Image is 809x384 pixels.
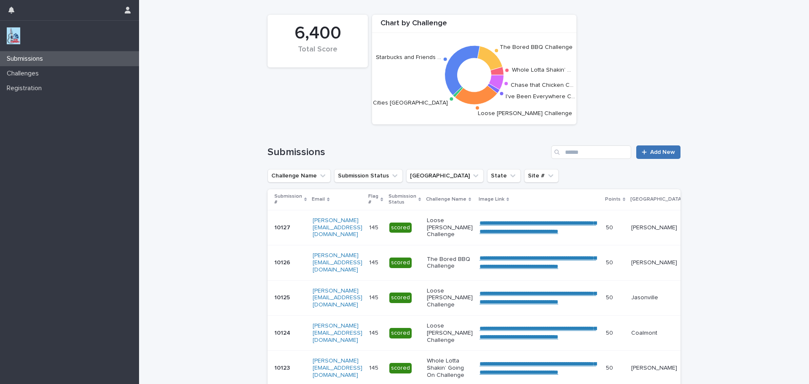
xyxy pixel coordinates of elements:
[511,82,573,88] text: Chase that Chicken C…
[606,223,615,231] p: 50
[313,218,362,238] a: [PERSON_NAME][EMAIL_ADDRESS][DOMAIN_NAME]
[389,363,412,373] div: scored
[369,328,380,337] p: 145
[356,100,448,106] text: Music Cities [GEOGRAPHIC_DATA]
[631,259,689,266] p: [PERSON_NAME]
[650,149,675,155] span: Add New
[369,293,380,301] p: 145
[606,363,615,372] p: 50
[551,145,631,159] input: Search
[427,217,473,238] p: Loose [PERSON_NAME] Challenge
[427,256,473,270] p: The Bored BBQ Challenge
[487,169,521,183] button: State
[389,223,412,233] div: scored
[274,328,292,337] p: 10124
[274,192,302,207] p: Submission #
[524,169,559,183] button: Site #
[427,322,473,344] p: Loose [PERSON_NAME] Challenge
[334,169,403,183] button: Submission Status
[369,223,380,231] p: 145
[605,195,621,204] p: Points
[427,287,473,309] p: Loose [PERSON_NAME] Challenge
[506,94,575,99] text: I've Been Everywhere C…
[427,357,473,379] p: Whole Lotta Shakin’ Going On Challenge
[631,294,689,301] p: Jasonville
[268,169,331,183] button: Challenge Name
[630,195,683,204] p: [GEOGRAPHIC_DATA]
[406,169,484,183] button: Closest City
[389,328,412,338] div: scored
[478,110,572,116] text: Loose [PERSON_NAME] Challenge
[313,252,362,273] a: [PERSON_NAME][EMAIL_ADDRESS][DOMAIN_NAME]
[7,27,20,44] img: jxsLJbdS1eYBI7rVAS4p
[372,19,576,33] div: Chart by Challenge
[389,258,412,268] div: scored
[606,258,615,266] p: 50
[512,67,571,73] text: Whole Lotta Shakin’ …
[368,192,378,207] p: Flag #
[3,70,46,78] p: Challenges
[282,45,354,63] div: Total Score
[606,293,615,301] p: 50
[274,258,292,266] p: 10126
[500,44,573,50] text: The Bored BBQ Challenge
[369,258,380,266] p: 145
[274,293,292,301] p: 10125
[282,23,354,44] div: 6,400
[3,84,48,92] p: Registration
[631,224,689,231] p: [PERSON_NAME]
[388,192,416,207] p: Submission Status
[313,323,362,343] a: [PERSON_NAME][EMAIL_ADDRESS][DOMAIN_NAME]
[369,363,380,372] p: 145
[631,330,689,337] p: Coalmont
[389,293,412,303] div: scored
[313,358,362,378] a: [PERSON_NAME][EMAIL_ADDRESS][DOMAIN_NAME]
[3,55,50,63] p: Submissions
[376,54,441,60] text: Starbucks and Friends …
[606,328,615,337] p: 50
[479,195,504,204] p: Image Link
[312,195,325,204] p: Email
[631,365,689,372] p: [PERSON_NAME]
[313,288,362,308] a: [PERSON_NAME][EMAIL_ADDRESS][DOMAIN_NAME]
[268,146,548,158] h1: Submissions
[274,223,292,231] p: 10127
[426,195,466,204] p: Challenge Name
[636,145,680,159] a: Add New
[274,363,292,372] p: 10123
